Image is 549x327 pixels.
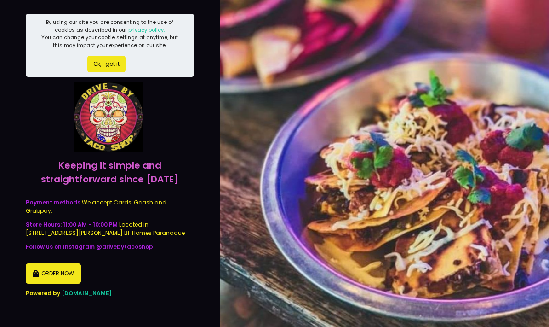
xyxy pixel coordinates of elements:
img: Drive - By Taco Shop [74,82,143,152]
b: Follow us on Instagram @drivebytacoshop [26,243,153,251]
div: We accept Cards, Gcash and Grabpay. [26,199,194,215]
b: Store Hours: 11:00 AM - 10:00 PM [26,221,118,228]
a: privacy policy. [128,26,165,34]
div: By using our site you are consenting to the use of cookies as described in our You can change you... [40,18,180,49]
div: Located in [STREET_ADDRESS][PERSON_NAME] BF Homes Paranaque [26,221,194,237]
div: Powered by [26,289,194,298]
div: Keeping it simple and straightforward since [DATE] [26,152,194,193]
b: Payment methods [26,199,80,206]
button: ORDER NOW [26,263,81,284]
a: [DOMAIN_NAME] [62,289,112,297]
button: Ok, I got it [87,56,126,72]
